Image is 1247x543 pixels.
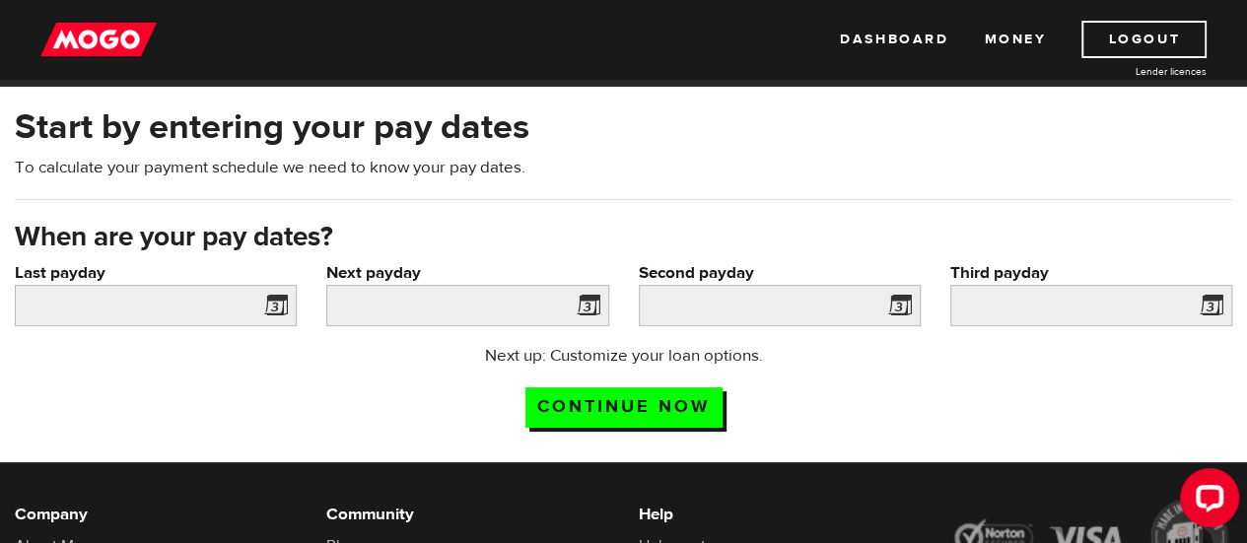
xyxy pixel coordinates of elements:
h6: Community [326,503,608,526]
h6: Company [15,503,297,526]
h2: Start by entering your pay dates [15,106,1232,148]
img: mogo_logo-11ee424be714fa7cbb0f0f49df9e16ec.png [40,21,157,58]
label: Third payday [950,261,1232,285]
p: To calculate your payment schedule we need to know your pay dates. [15,156,1232,179]
iframe: LiveChat chat widget [1164,460,1247,543]
label: Next payday [326,261,608,285]
a: Logout [1081,21,1207,58]
a: Lender licences [1059,64,1207,79]
a: Dashboard [840,21,948,58]
input: Continue now [525,387,723,428]
h6: Help [639,503,921,526]
label: Last payday [15,261,297,285]
a: Money [984,21,1046,58]
h3: When are your pay dates? [15,222,1232,253]
p: Next up: Customize your loan options. [431,344,817,368]
label: Second payday [639,261,921,285]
